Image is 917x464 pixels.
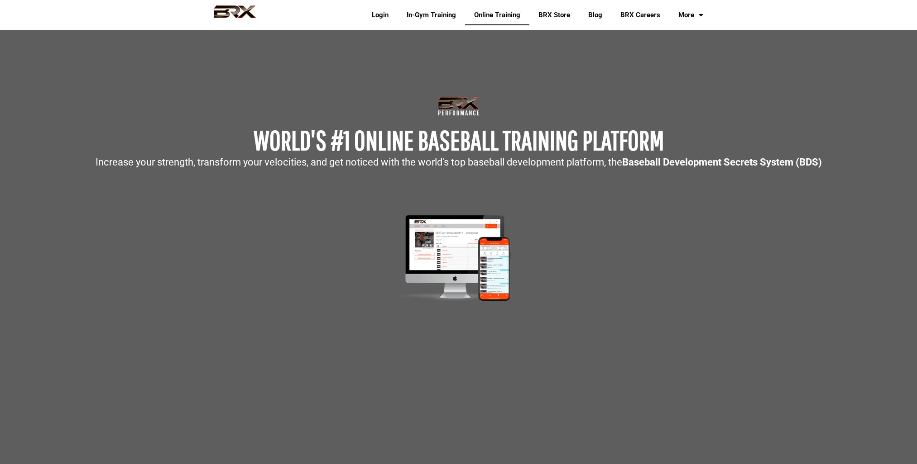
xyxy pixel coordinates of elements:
[387,213,530,303] img: Mockup-2-large
[579,5,611,25] a: Blog
[356,5,712,25] div: Navigation Menu
[669,5,712,25] a: More
[622,156,822,168] strong: Baseball Development Secrets System (BDS)
[5,157,912,167] p: Increase your strength, transform your velocities, and get noticed with the world's top baseball ...
[363,5,398,25] a: Login
[437,95,481,118] img: Transparent-Black-BRX-Logo-White-Performance
[529,5,579,25] a: BRX Store
[398,5,465,25] a: In-Gym Training
[205,5,264,25] img: BRX Performance
[611,5,669,25] a: BRX Careers
[465,5,529,25] a: Online Training
[254,124,664,156] span: WORLD'S #1 ONLINE BASEBALL TRAINING PLATFORM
